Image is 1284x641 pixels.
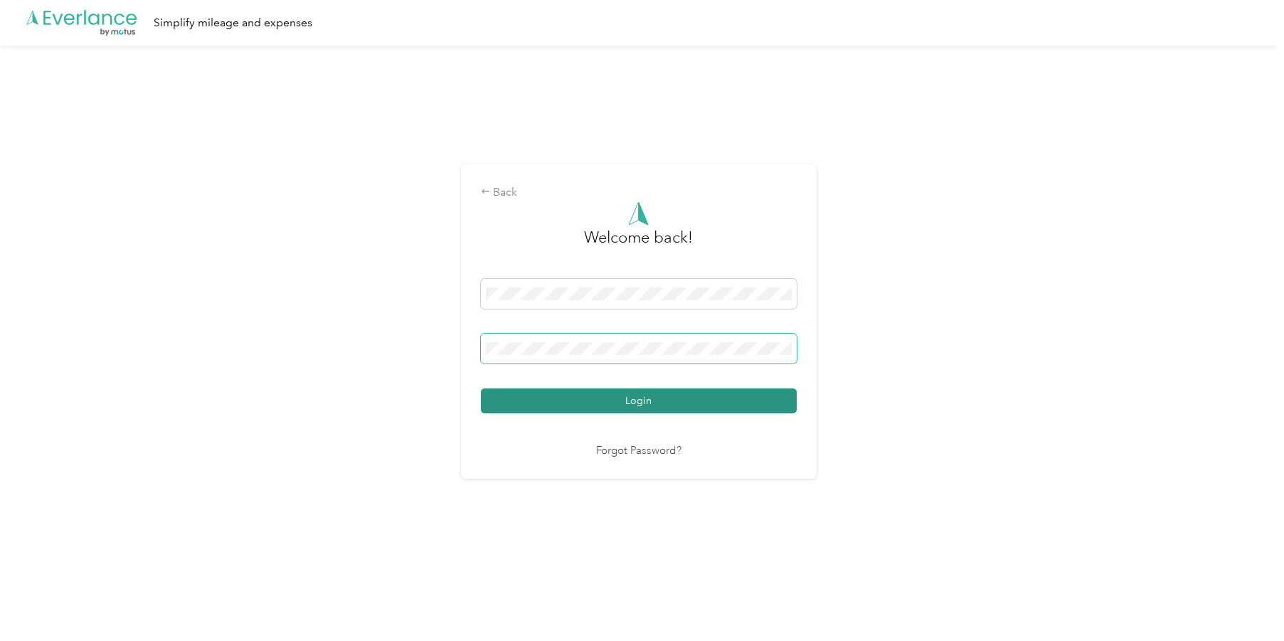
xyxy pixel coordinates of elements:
h3: greeting [584,226,693,264]
a: Forgot Password? [596,443,681,460]
iframe: Everlance-gr Chat Button Frame [1204,561,1284,641]
div: Simplify mileage and expenses [154,14,312,32]
button: Login [481,388,797,413]
div: Back [481,184,797,201]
